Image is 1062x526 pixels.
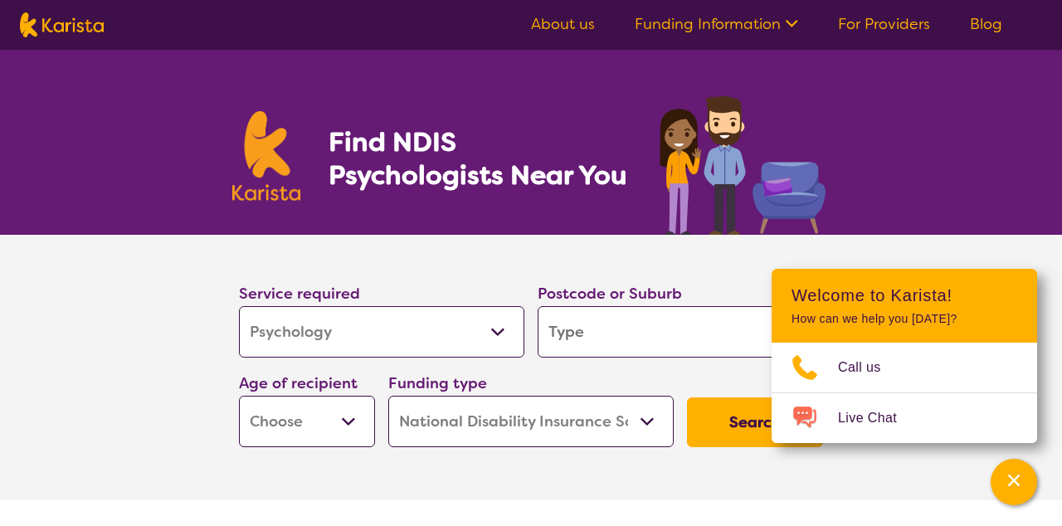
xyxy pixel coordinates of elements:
[991,459,1037,505] button: Channel Menu
[20,12,104,37] img: Karista logo
[838,14,930,34] a: For Providers
[232,111,300,201] img: Karista logo
[970,14,1002,34] a: Blog
[838,406,917,431] span: Live Chat
[388,373,487,393] label: Funding type
[239,284,360,304] label: Service required
[792,312,1017,326] p: How can we help you [DATE]?
[329,125,636,192] h1: Find NDIS Psychologists Near You
[838,355,901,380] span: Call us
[531,14,595,34] a: About us
[772,269,1037,443] div: Channel Menu
[239,373,358,393] label: Age of recipient
[635,14,798,34] a: Funding Information
[538,306,823,358] input: Type
[772,343,1037,443] ul: Choose channel
[687,397,823,447] button: Search
[654,90,830,235] img: psychology
[538,284,682,304] label: Postcode or Suburb
[792,285,1017,305] h2: Welcome to Karista!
